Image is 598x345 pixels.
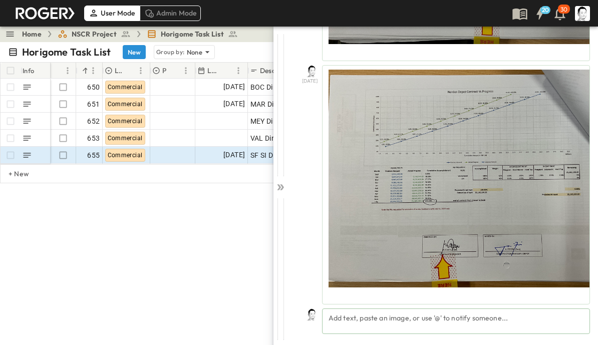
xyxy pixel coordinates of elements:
[54,65,65,76] button: Sort
[22,45,111,59] p: Horigome Task List
[560,6,567,14] p: 30
[156,47,185,57] p: Group by:
[260,66,296,76] p: Description
[23,57,35,85] div: Info
[108,101,143,108] span: Commercial
[108,152,143,159] span: Commercial
[108,84,143,91] span: Commercial
[223,98,245,110] span: [DATE]
[87,150,100,160] span: 655
[575,6,590,21] img: Profile Picture
[306,65,318,77] img: Profile Picture
[223,81,245,93] span: [DATE]
[87,99,100,109] span: 651
[302,77,318,86] span: [DATE]
[124,65,135,76] button: Sort
[162,66,167,76] p: Priority
[123,45,146,59] button: New
[87,133,100,143] span: 653
[232,65,244,77] button: Menu
[180,65,192,77] button: Menu
[140,6,201,21] div: Admin Mode
[223,149,245,161] span: [DATE]
[542,6,549,14] h6: 20
[221,65,232,76] button: Sort
[62,65,74,77] button: Menu
[115,66,122,76] p: Log
[169,65,180,76] button: Sort
[135,65,147,77] button: Menu
[22,29,42,39] a: Home
[187,47,203,57] p: None
[87,116,100,126] span: 652
[22,29,244,39] nav: breadcrumbs
[250,82,312,92] span: BOC Direct Norden
[9,169,15,179] p: + New
[207,66,219,76] p: Last Email Date
[108,118,143,125] span: Commercial
[250,116,312,126] span: MEY Direct Norden
[306,308,318,320] img: Profile Picture
[250,99,313,109] span: MAR Direct Norden
[80,65,91,76] button: Sort
[250,133,311,143] span: VAL Direct Norden
[21,63,51,79] div: Info
[72,29,117,39] span: NSCR Project
[161,29,224,39] span: Horigome Task List
[250,150,314,160] span: SF SI Direct Norden
[84,6,140,21] div: User Mode
[87,65,99,77] button: Menu
[108,135,143,142] span: Commercial
[322,308,590,334] div: Add text, paste an image, or use '@' to notify someone...
[87,82,100,92] span: 650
